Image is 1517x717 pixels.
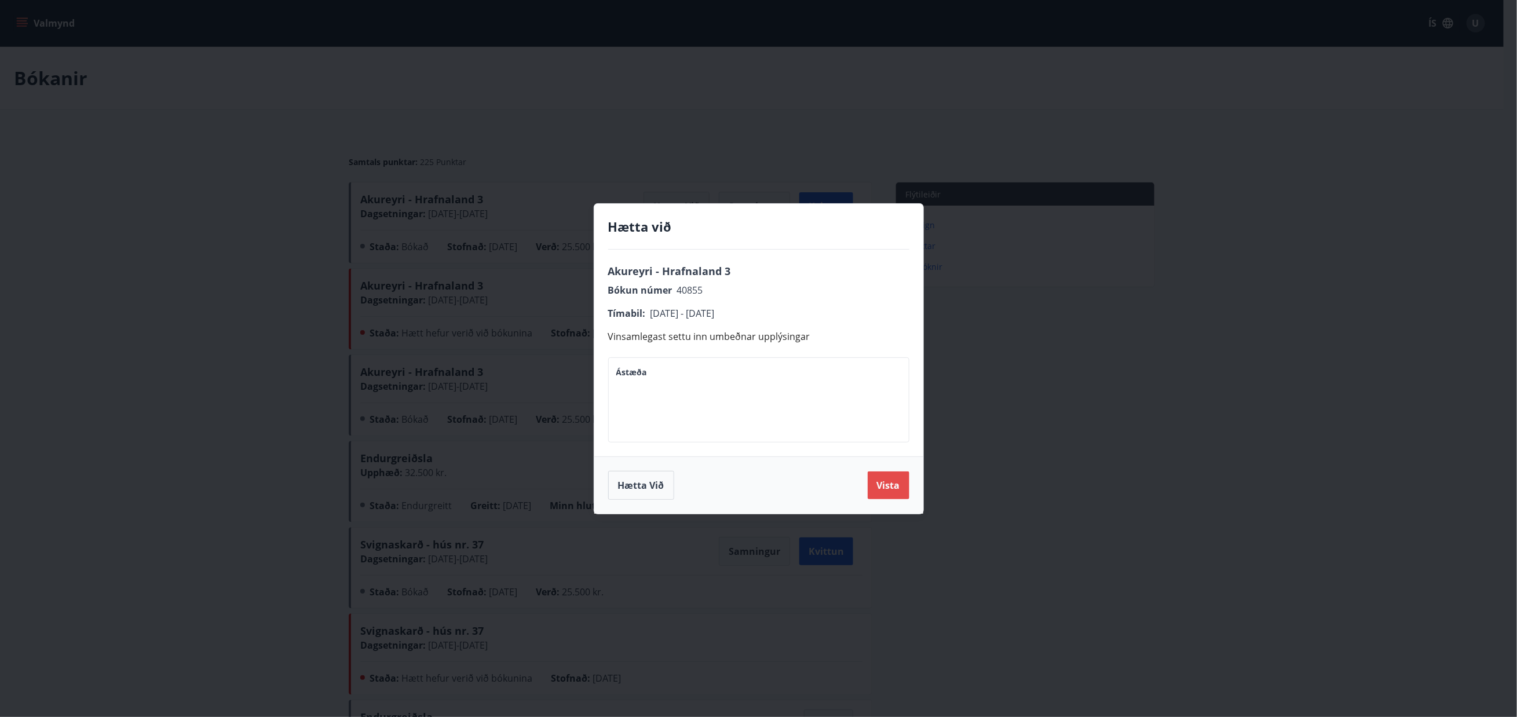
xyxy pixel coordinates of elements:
p: Akureyri - Hrafnaland 3 [608,264,909,279]
span: [DATE] - [DATE] [650,307,715,320]
button: Vista [868,471,909,499]
span: Vinsamlegast settu inn umbeðnar upplýsingar [608,330,810,343]
p: Tímabil : [608,306,909,320]
span: 40855 [677,284,703,297]
h4: Hætta við [608,218,909,235]
p: Bókun númer [608,283,909,297]
button: Hætta við [608,471,674,500]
